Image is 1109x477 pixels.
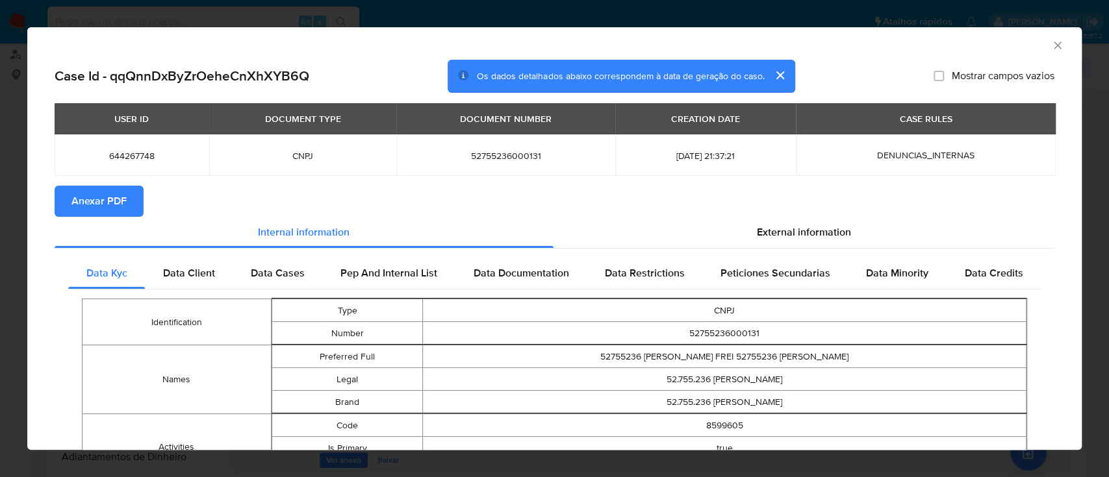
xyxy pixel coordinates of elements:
td: Type [272,299,422,322]
span: Data Documentation [473,265,568,280]
div: DOCUMENT NUMBER [452,108,559,130]
span: Data Client [163,265,215,280]
div: CASE RULES [891,108,960,130]
span: Internal information [258,225,350,239]
div: Detailed info [55,217,1054,248]
span: Data Restrictions [605,265,685,280]
span: External information [757,225,851,239]
span: 52755236000131 [412,150,600,162]
td: Is Primary [272,437,422,459]
span: Anexar PDF [71,187,127,215]
div: closure-recommendation-modal [27,27,1082,450]
span: Data Minority [866,265,928,280]
td: Identification [83,299,272,345]
h2: Case Id - qqQnnDxByZrOeheCnXhXYB6Q [55,67,309,84]
span: Os dados detalhados abaixo correspondem à data de geração do caso. [477,69,764,82]
span: [DATE] 21:37:21 [631,150,780,162]
span: CNPJ [225,150,381,162]
td: Names [83,345,272,414]
span: DENUNCIAS_INTERNAS [877,149,975,162]
td: 52.755.236 [PERSON_NAME] [423,368,1026,391]
span: Data Kyc [86,265,127,280]
td: 52755236 [PERSON_NAME] FREI 52755236 [PERSON_NAME] [423,345,1026,368]
td: 8599605 [423,414,1026,437]
div: Detailed internal info [68,258,1041,289]
td: Number [272,322,422,345]
td: Preferred Full [272,345,422,368]
td: Legal [272,368,422,391]
span: Mostrar campos vazios [952,69,1054,82]
button: Fechar a janela [1051,39,1063,51]
button: cerrar [764,60,795,91]
td: true [423,437,1026,459]
span: Peticiones Secundarias [720,265,830,280]
input: Mostrar campos vazios [934,71,944,81]
span: 644267748 [70,150,194,162]
button: Anexar PDF [55,186,144,217]
td: 52.755.236 [PERSON_NAME] [423,391,1026,413]
td: 52755236000131 [423,322,1026,345]
div: DOCUMENT TYPE [257,108,349,130]
td: Brand [272,391,422,413]
div: CREATION DATE [663,108,748,130]
span: Pep And Internal List [340,265,437,280]
td: Code [272,414,422,437]
td: CNPJ [423,299,1026,322]
div: USER ID [107,108,157,130]
span: Data Credits [964,265,1023,280]
span: Data Cases [251,265,305,280]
